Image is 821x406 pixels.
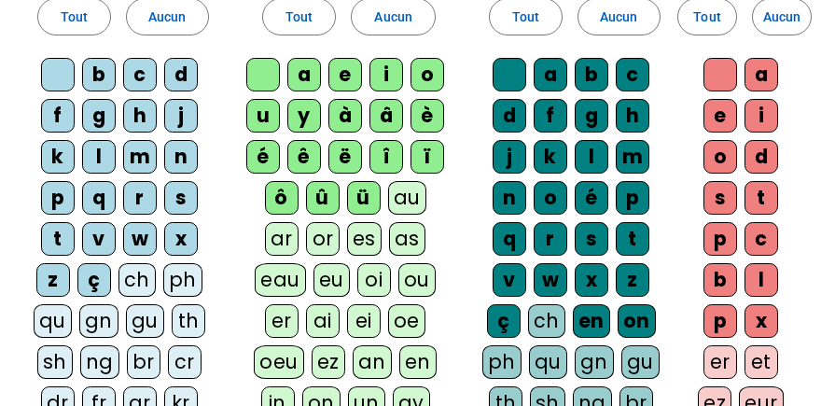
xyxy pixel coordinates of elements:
[703,304,737,338] div: p
[618,304,656,338] div: on
[347,304,381,338] div: ei
[347,222,382,256] div: es
[616,140,649,174] div: m
[534,99,567,133] div: f
[575,99,608,133] div: g
[529,345,567,379] div: qu
[703,263,737,297] div: b
[41,140,75,174] div: k
[163,263,202,297] div: ph
[123,222,157,256] div: w
[616,222,649,256] div: t
[123,99,157,133] div: h
[616,58,649,91] div: c
[534,58,567,91] div: a
[410,58,444,91] div: o
[306,181,340,215] div: û
[148,6,186,28] span: Aucun
[744,222,778,256] div: c
[164,58,198,91] div: d
[703,140,737,174] div: o
[312,345,345,379] div: ez
[164,222,198,256] div: x
[616,181,649,215] div: p
[575,222,608,256] div: s
[347,181,381,215] div: ü
[328,140,362,174] div: ë
[353,345,392,379] div: an
[77,263,111,297] div: ç
[126,304,164,338] div: gu
[744,263,778,297] div: l
[287,99,321,133] div: y
[410,140,444,174] div: ï
[246,99,280,133] div: u
[744,99,778,133] div: i
[616,99,649,133] div: h
[374,6,411,28] span: Aucun
[493,263,526,297] div: v
[399,345,437,379] div: en
[265,181,299,215] div: ô
[41,181,75,215] div: p
[744,58,778,91] div: a
[172,304,205,338] div: th
[328,58,362,91] div: e
[512,6,539,28] span: Tout
[287,58,321,91] div: a
[534,263,567,297] div: w
[313,263,350,297] div: eu
[575,345,614,379] div: gn
[254,345,304,379] div: oeu
[164,181,198,215] div: s
[534,181,567,215] div: o
[575,181,608,215] div: é
[482,345,522,379] div: ph
[80,345,119,379] div: ng
[744,304,778,338] div: x
[703,181,737,215] div: s
[575,58,608,91] div: b
[41,99,75,133] div: f
[36,263,70,297] div: z
[79,304,118,338] div: gn
[703,222,737,256] div: p
[493,222,526,256] div: q
[265,304,299,338] div: er
[287,140,321,174] div: ê
[369,99,403,133] div: â
[575,263,608,297] div: x
[123,140,157,174] div: m
[127,345,160,379] div: br
[41,222,75,256] div: t
[123,58,157,91] div: c
[285,6,313,28] span: Tout
[534,140,567,174] div: k
[164,99,198,133] div: j
[82,222,116,256] div: v
[306,304,340,338] div: ai
[621,345,660,379] div: gu
[369,140,403,174] div: î
[534,222,567,256] div: r
[82,58,116,91] div: b
[389,222,425,256] div: as
[246,140,280,174] div: é
[255,263,306,297] div: eau
[744,345,778,379] div: et
[703,99,737,133] div: e
[398,263,436,297] div: ou
[328,99,362,133] div: à
[34,304,72,338] div: qu
[703,345,737,379] div: er
[410,99,444,133] div: è
[528,304,565,338] div: ch
[164,140,198,174] div: n
[388,304,425,338] div: oe
[265,222,299,256] div: ar
[388,181,426,215] div: au
[763,6,800,28] span: Aucun
[357,263,391,297] div: oi
[123,181,157,215] div: r
[82,140,116,174] div: l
